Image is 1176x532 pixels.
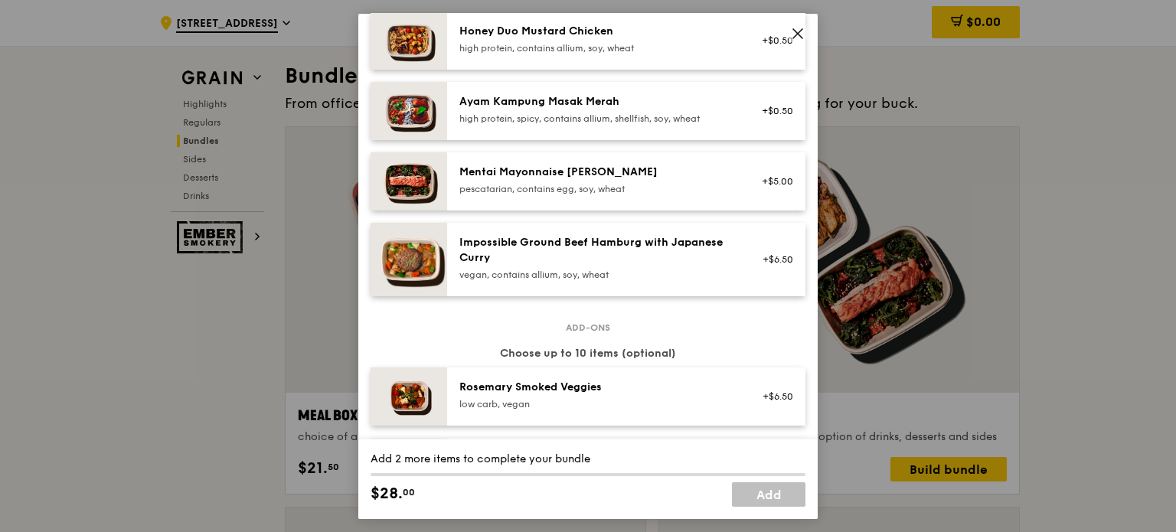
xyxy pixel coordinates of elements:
[459,164,734,179] div: Mentai Mayonnaise [PERSON_NAME]
[403,486,415,498] span: 00
[371,81,447,139] img: daily_normal_Ayam_Kampung_Masak_Merah_Horizontal_.jpg
[459,397,734,410] div: low carb, vegan
[371,367,447,425] img: daily_normal_Thyme-Rosemary-Zucchini-HORZ.jpg
[753,390,793,402] div: +$6.50
[459,379,734,394] div: Rosemary Smoked Veggies
[371,345,805,361] div: Choose up to 10 items (optional)
[753,253,793,265] div: +$6.50
[371,11,447,69] img: daily_normal_Honey_Duo_Mustard_Chicken__Horizontal_.jpg
[459,41,734,54] div: high protein, contains allium, soy, wheat
[459,234,734,265] div: Impossible Ground Beef Hamburg with Japanese Curry
[371,437,447,495] img: daily_normal_Maple_Cinnamon_Sweet_Potato__Horizontal_.jpg
[371,482,403,505] span: $28.
[459,23,734,38] div: Honey Duo Mustard Chicken
[371,222,447,295] img: daily_normal_HORZ-Impossible-Hamburg-With-Japanese-Curry.jpg
[753,175,793,187] div: +$5.00
[371,152,447,210] img: daily_normal_Mentai-Mayonnaise-Aburi-Salmon-HORZ.jpg
[753,104,793,116] div: +$0.50
[371,452,805,467] div: Add 2 more items to complete your bundle
[459,112,734,124] div: high protein, spicy, contains allium, shellfish, soy, wheat
[732,482,805,507] a: Add
[753,34,793,46] div: +$0.50
[560,321,616,333] span: Add-ons
[459,268,734,280] div: vegan, contains allium, soy, wheat
[459,182,734,194] div: pescatarian, contains egg, soy, wheat
[459,93,734,109] div: Ayam Kampung Masak Merah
